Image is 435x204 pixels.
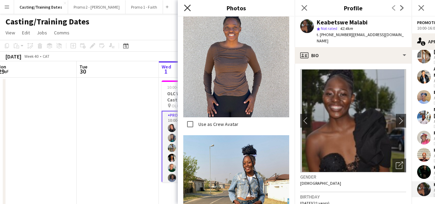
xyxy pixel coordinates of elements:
span: 42.4km [339,26,354,31]
label: Use as Crew Avatar [197,121,238,127]
h3: Gender [300,174,406,180]
a: Comms [51,28,72,37]
span: Week 40 [23,54,40,59]
span: OLC Woolies Wine Tasting Casting [172,103,223,108]
a: View [3,28,18,37]
div: Open photos pop-in [392,159,406,172]
span: View [6,30,15,36]
h1: Casting/Training Dates [6,17,89,27]
span: Tue [79,64,87,70]
span: Jobs [37,30,47,36]
h3: Photos [178,3,295,12]
div: Bio [295,47,412,64]
div: CAT [43,54,50,59]
div: Keabetswe Malabi [317,19,368,25]
button: Casting/Training Dates [14,0,68,14]
h3: OLC Woolies Wine Tasting Casting [162,90,239,103]
app-job-card: 10:00-16:00 (6h)29/55OLC Woolies Wine Tasting Casting OLC Woolies Wine Tasting Casting1 RolePromo... [162,80,239,182]
button: Promo 1 - Faith [126,0,163,14]
span: [DEMOGRAPHIC_DATA] [300,181,341,186]
h3: Profile [295,3,412,12]
span: 1 [161,67,171,75]
span: | [EMAIL_ADDRESS][DOMAIN_NAME] [317,32,404,43]
h3: Birthday [300,194,406,200]
span: Edit [22,30,30,36]
span: 10:00-16:00 (6h) [167,85,195,90]
span: 30 [78,67,87,75]
img: Crew avatar or photo [300,69,406,172]
button: Promo 2 - [PERSON_NAME] [68,0,126,14]
span: Comms [54,30,69,36]
span: t. [PHONE_NUMBER] [317,32,352,37]
a: Jobs [34,28,50,37]
a: Edit [19,28,33,37]
span: Wed [162,64,171,70]
span: Not rated [321,26,337,31]
div: [DATE] [6,53,21,60]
